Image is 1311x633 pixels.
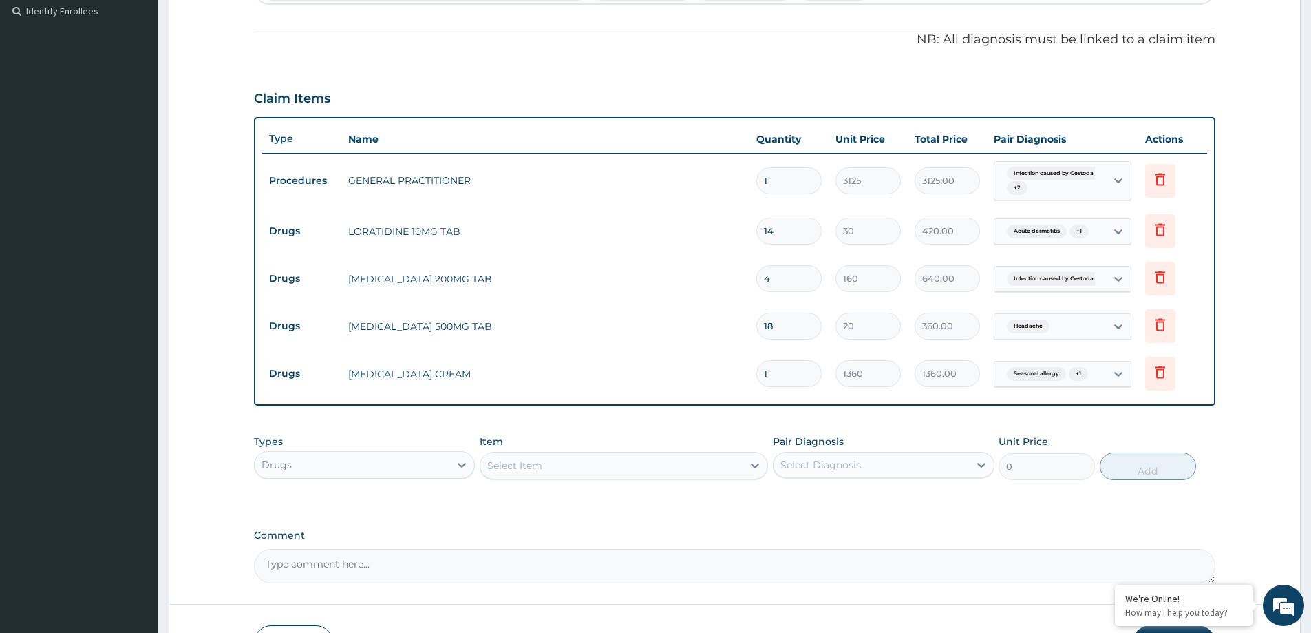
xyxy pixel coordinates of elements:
td: Procedures [262,168,341,194]
label: Comment [254,530,1215,541]
td: Drugs [262,266,341,291]
div: Minimize live chat window [226,7,259,40]
span: + 1 [1069,225,1089,238]
div: Drugs [262,458,292,472]
h3: Claim Items [254,92,330,107]
td: [MEDICAL_DATA] 500MG TAB [341,313,749,340]
th: Total Price [908,125,987,153]
div: We're Online! [1125,592,1242,605]
label: Item [480,435,503,448]
p: NB: All diagnosis must be linked to a claim item [254,31,1215,49]
td: Drugs [262,313,341,339]
span: Seasonal allergy [1007,367,1066,381]
label: Unit Price [999,435,1048,448]
img: d_794563401_company_1708531726252_794563401 [25,69,56,103]
textarea: Type your message and hit 'Enter' [7,376,262,424]
td: Drugs [262,218,341,244]
td: GENERAL PRACTITIONER [341,167,749,194]
button: Add [1100,453,1196,480]
span: We're online! [80,174,190,313]
span: Acute dermatitis [1007,225,1067,238]
th: Unit Price [829,125,908,153]
td: [MEDICAL_DATA] 200MG TAB [341,265,749,293]
span: Headache [1007,320,1049,333]
div: Select Diagnosis [780,458,861,472]
div: Select Item [487,459,542,473]
th: Pair Diagnosis [987,125,1138,153]
span: + 1 [1069,367,1088,381]
label: Pair Diagnosis [773,435,844,448]
td: [MEDICAL_DATA] CREAM [341,360,749,388]
p: How may I help you today? [1125,607,1242,619]
th: Name [341,125,749,153]
th: Quantity [749,125,829,153]
span: Infection caused by Cestoda an... [1007,272,1113,286]
span: Infection caused by Cestoda an... [1007,167,1113,180]
label: Types [254,436,283,448]
td: LORATIDINE 10MG TAB [341,218,749,245]
th: Actions [1138,125,1207,153]
div: Chat with us now [72,77,231,95]
span: + 2 [1007,181,1027,195]
th: Type [262,126,341,152]
td: Drugs [262,361,341,386]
